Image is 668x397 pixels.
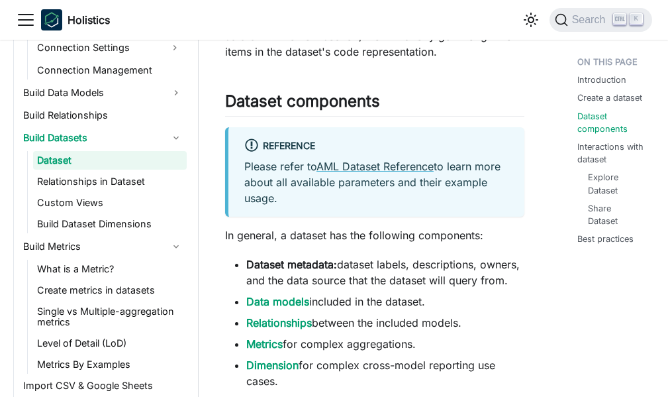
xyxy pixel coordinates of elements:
a: Single vs Multiple-aggregation metrics [33,302,187,331]
button: Search (Ctrl+K) [549,8,652,32]
a: Build Relationships [19,106,187,125]
a: Build Dataset Dimensions [33,215,187,233]
a: HolisticsHolistics [41,9,110,30]
a: Import CSV & Google Sheets [19,376,187,395]
a: Custom Views [33,194,187,212]
a: Metrics By Examples [33,355,187,374]
a: Share Dataset [588,202,642,227]
button: Expand sidebar category 'Connection Settings' [163,37,187,58]
a: AML Dataset Reference [316,160,434,173]
a: Dataset [33,151,187,170]
li: for complex aggregations. [246,336,524,352]
a: Metrics [246,337,283,351]
img: Holistics [41,9,62,30]
a: Build Metrics [19,236,187,257]
a: Relationships in Dataset [33,172,187,191]
a: Dataset components [577,110,647,135]
a: Connection Management [33,61,187,80]
a: Relationships [246,316,312,329]
p: In general, a dataset has the following components: [225,227,524,243]
div: Reference [244,138,508,155]
a: Create a dataset [577,91,642,104]
a: Build Datasets [19,127,187,148]
span: Search [568,14,614,26]
a: Build Data Models [19,82,187,103]
li: included in the dataset. [246,294,524,310]
a: Explore Dataset [588,171,642,196]
a: Create metrics in datasets [33,281,187,300]
a: Connection Settings [33,37,163,58]
b: Holistics [68,12,110,28]
li: dataset labels, descriptions, owners, and the data source that the dataset will query from. [246,256,524,288]
kbd: K [630,13,643,25]
p: Please refer to to learn more about all available parameters and their example usage. [244,158,508,206]
li: between the included models. [246,315,524,331]
a: Introduction [577,74,626,86]
h2: Dataset components [225,91,524,117]
a: What is a Metric? [33,260,187,278]
a: Level of Detail (LoD) [33,334,187,353]
a: Interactions with dataset [577,141,647,166]
strong: Dataset metadata: [246,258,337,271]
li: for complex cross-model reporting use cases. [246,357,524,389]
button: Toggle navigation bar [16,10,36,30]
a: Data models [246,295,309,308]
a: Best practices [577,233,634,245]
a: Dimension [246,359,299,372]
button: Switch between dark and light mode (currently light mode) [520,9,542,30]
